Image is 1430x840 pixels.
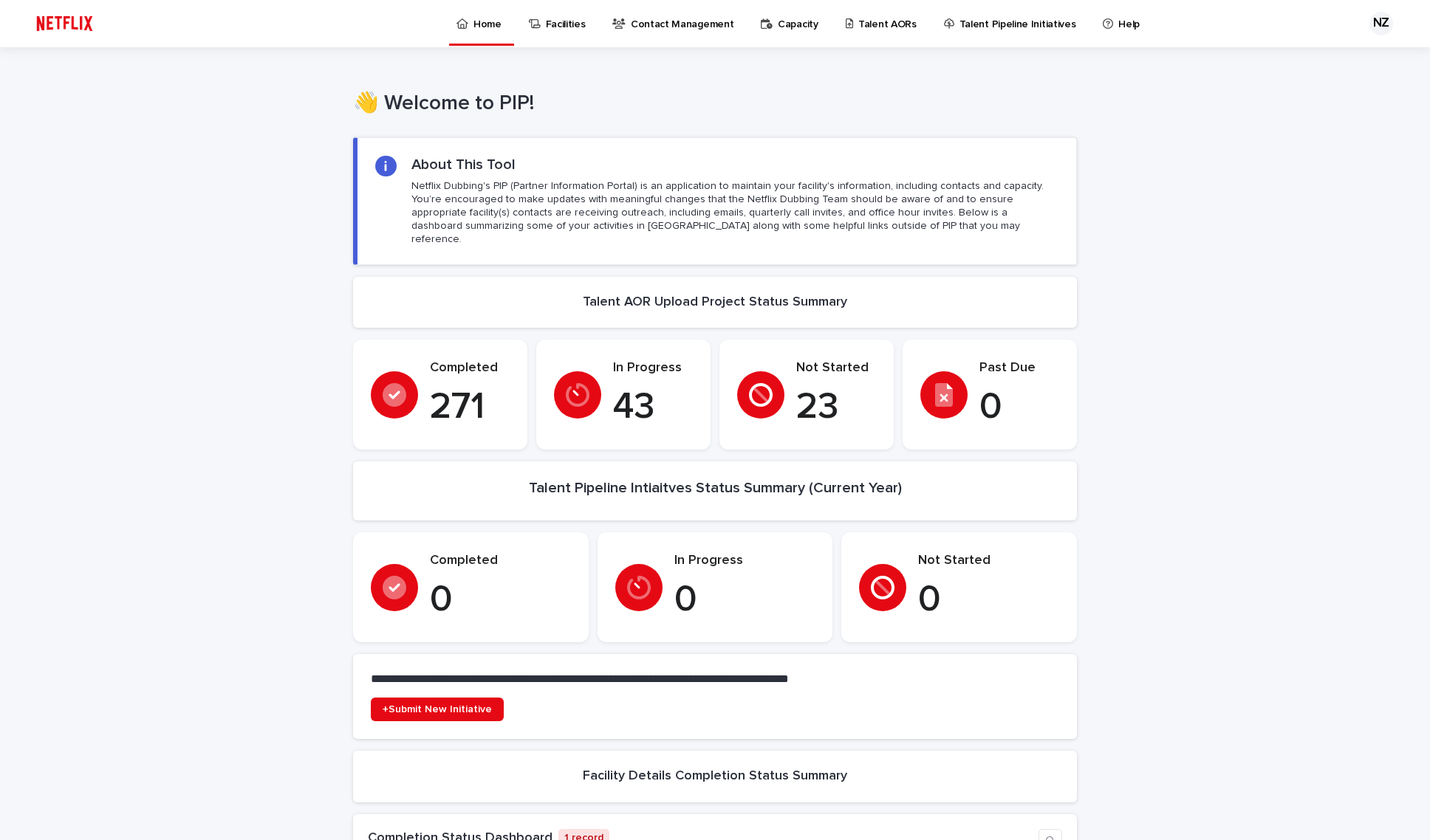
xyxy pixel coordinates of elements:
p: 0 [918,578,1059,622]
p: 0 [430,578,571,622]
h2: Talent AOR Upload Project Status Summary [583,295,847,311]
p: Completed [430,360,510,376]
p: 43 [613,385,693,430]
p: Not Started [796,360,876,376]
div: NZ [1369,12,1393,35]
h1: 👋 Welcome to PIP! [353,92,1077,117]
h2: Talent Pipeline Intiaitves Status Summary (Current Year) [529,479,902,497]
p: Not Started [918,553,1059,569]
p: Past Due [979,360,1059,376]
h2: Facility Details Completion Status Summary [583,768,847,785]
a: +Submit New Initiative [371,698,504,721]
h2: About This Tool [411,156,516,173]
img: ifQbXi3ZQGMSEF7WDB7W [30,9,100,38]
p: In Progress [613,360,693,376]
p: 0 [674,578,815,622]
p: Netflix Dubbing's PIP (Partner Information Portal) is an application to maintain your facility's ... [411,179,1058,247]
span: +Submit New Initiative [383,704,492,715]
p: 0 [979,385,1059,430]
p: 271 [430,385,510,430]
p: Completed [430,553,571,569]
p: 23 [796,385,876,430]
p: In Progress [674,553,815,569]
